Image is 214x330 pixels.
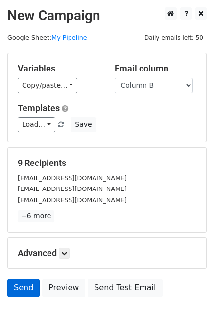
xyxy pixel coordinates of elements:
[71,117,96,132] button: Save
[51,34,87,41] a: My Pipeline
[18,185,127,192] small: [EMAIL_ADDRESS][DOMAIN_NAME]
[141,32,207,43] span: Daily emails left: 50
[18,174,127,182] small: [EMAIL_ADDRESS][DOMAIN_NAME]
[7,34,87,41] small: Google Sheet:
[7,7,207,24] h2: New Campaign
[18,248,196,259] h5: Advanced
[165,283,214,330] div: Widget de chat
[7,279,40,297] a: Send
[88,279,162,297] a: Send Test Email
[18,210,54,222] a: +6 more
[18,158,196,168] h5: 9 Recipients
[115,63,197,74] h5: Email column
[141,34,207,41] a: Daily emails left: 50
[18,63,100,74] h5: Variables
[18,103,60,113] a: Templates
[18,117,55,132] a: Load...
[18,196,127,204] small: [EMAIL_ADDRESS][DOMAIN_NAME]
[42,279,85,297] a: Preview
[165,283,214,330] iframe: Chat Widget
[18,78,77,93] a: Copy/paste...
